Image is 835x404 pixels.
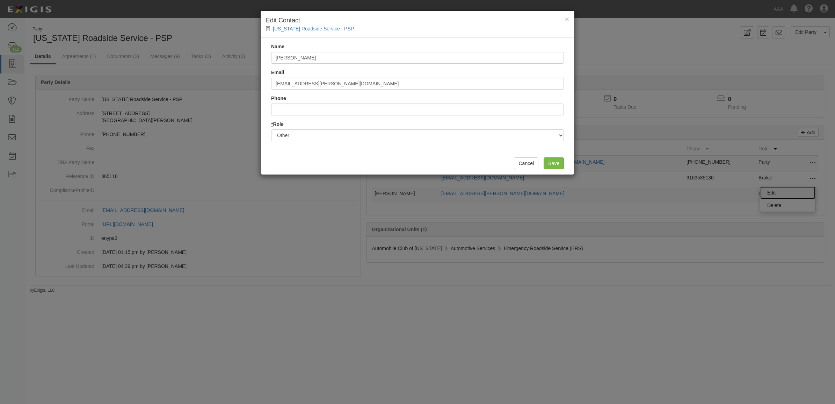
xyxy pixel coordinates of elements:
[273,26,354,31] a: [US_STATE] Roadside Service - PSP
[266,16,569,25] h4: Edit Contact
[544,157,564,169] input: Save
[271,95,286,102] label: Phone
[271,121,284,128] label: Role
[565,15,569,23] button: Close
[514,157,538,169] button: Cancel
[565,15,569,23] span: ×
[271,121,273,127] abbr: required
[271,69,284,76] label: Email
[271,43,284,50] label: Name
